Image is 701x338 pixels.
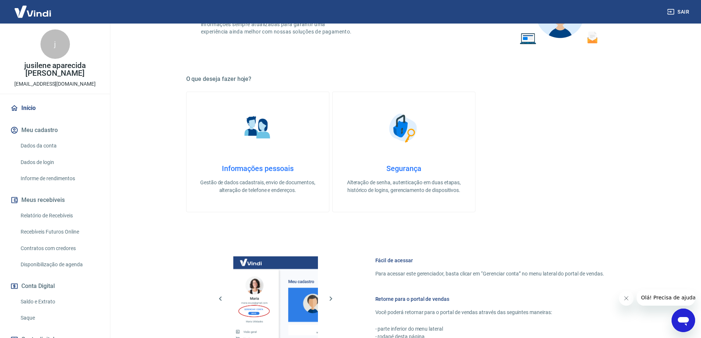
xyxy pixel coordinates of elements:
p: jusilene aparecida [PERSON_NAME] [6,62,104,77]
button: Meus recebíveis [9,192,101,208]
iframe: Mensagem da empresa [637,289,695,306]
p: Para acessar este gerenciador, basta clicar em “Gerenciar conta” no menu lateral do portal de ven... [375,270,604,278]
p: Gestão de dados cadastrais, envio de documentos, alteração de telefone e endereços. [198,179,317,194]
a: Saldo e Extrato [18,294,101,309]
p: Alteração de senha, autenticação em duas etapas, histórico de logins, gerenciamento de dispositivos. [344,179,463,194]
a: SegurançaSegurançaAlteração de senha, autenticação em duas etapas, histórico de logins, gerenciam... [332,92,475,212]
h5: O que deseja fazer hoje? [186,75,622,83]
iframe: Botão para abrir a janela de mensagens [672,309,695,332]
a: Saque [18,310,101,325]
a: Dados da conta [18,138,101,153]
iframe: Fechar mensagem [619,291,634,306]
a: Dados de login [18,155,101,170]
img: Informações pessoais [239,110,276,146]
h4: Segurança [344,164,463,173]
a: Disponibilização de agenda [18,257,101,272]
h4: Informações pessoais [198,164,317,173]
button: Meu cadastro [9,122,101,138]
a: Relatório de Recebíveis [18,208,101,223]
a: Recebíveis Futuros Online [18,224,101,239]
p: Você poderá retornar para o portal de vendas através das seguintes maneiras: [375,309,604,316]
div: j [40,29,70,59]
button: Conta Digital [9,278,101,294]
a: Contratos com credores [18,241,101,256]
a: Informações pessoaisInformações pessoaisGestão de dados cadastrais, envio de documentos, alteraçã... [186,92,329,212]
button: Sair [666,5,692,19]
img: Vindi [9,0,57,23]
h6: Retorne para o portal de vendas [375,295,604,303]
h6: Fácil de acessar [375,257,604,264]
p: - parte inferior do menu lateral [375,325,604,333]
a: Informe de rendimentos [18,171,101,186]
p: [EMAIL_ADDRESS][DOMAIN_NAME] [14,80,96,88]
img: Segurança [385,110,422,146]
span: Olá! Precisa de ajuda? [4,5,62,11]
a: Início [9,100,101,116]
